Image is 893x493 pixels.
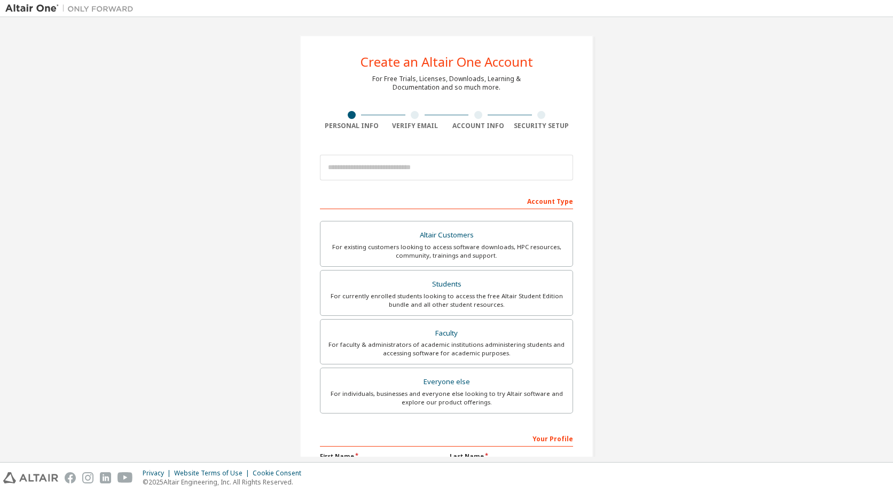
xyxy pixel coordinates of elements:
[174,469,253,478] div: Website Terms of Use
[82,472,93,483] img: instagram.svg
[65,472,76,483] img: facebook.svg
[327,389,566,407] div: For individuals, businesses and everyone else looking to try Altair software and explore our prod...
[327,326,566,341] div: Faculty
[327,228,566,243] div: Altair Customers
[361,55,533,68] div: Create an Altair One Account
[510,122,574,130] div: Security Setup
[383,122,447,130] div: Verify Email
[327,277,566,292] div: Students
[446,122,510,130] div: Account Info
[327,375,566,389] div: Everyone else
[320,452,443,460] label: First Name
[320,430,573,447] div: Your Profile
[327,340,566,357] div: For faculty & administrators of academic institutions administering students and accessing softwa...
[3,472,58,483] img: altair_logo.svg
[100,472,111,483] img: linkedin.svg
[117,472,133,483] img: youtube.svg
[327,243,566,260] div: For existing customers looking to access software downloads, HPC resources, community, trainings ...
[320,192,573,209] div: Account Type
[5,3,139,14] img: Altair One
[143,478,308,487] p: © 2025 Altair Engineering, Inc. All Rights Reserved.
[372,75,521,92] div: For Free Trials, Licenses, Downloads, Learning & Documentation and so much more.
[450,452,573,460] label: Last Name
[327,292,566,309] div: For currently enrolled students looking to access the free Altair Student Edition bundle and all ...
[143,469,174,478] div: Privacy
[253,469,308,478] div: Cookie Consent
[320,122,383,130] div: Personal Info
